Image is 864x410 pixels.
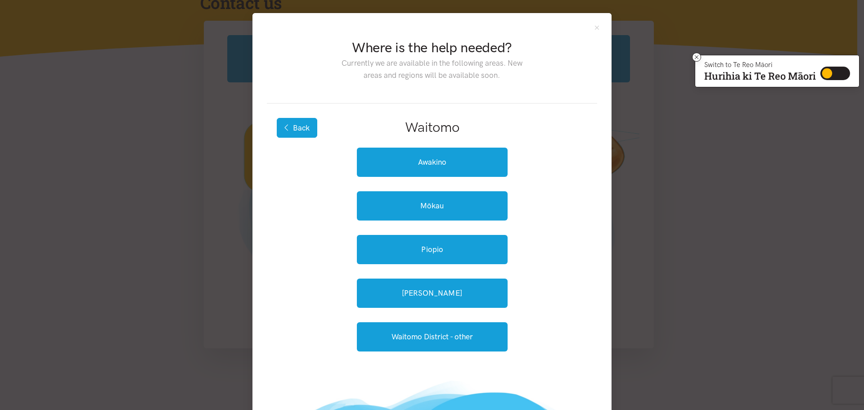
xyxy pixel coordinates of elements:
a: [PERSON_NAME] [357,279,508,308]
p: Currently we are available in the following areas. New areas and regions will be available soon. [334,57,529,81]
h2: Where is the help needed? [334,38,529,57]
button: Close [593,24,601,32]
button: Back [277,118,317,138]
p: Hurihia ki Te Reo Māori [704,72,816,80]
h2: Waitomo [281,118,583,137]
a: Awakino [357,148,508,177]
p: Switch to Te Reo Māori [704,62,816,68]
a: Mōkau [357,191,508,221]
a: Waitomo District - other [357,322,508,351]
a: Piopio [357,235,508,264]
